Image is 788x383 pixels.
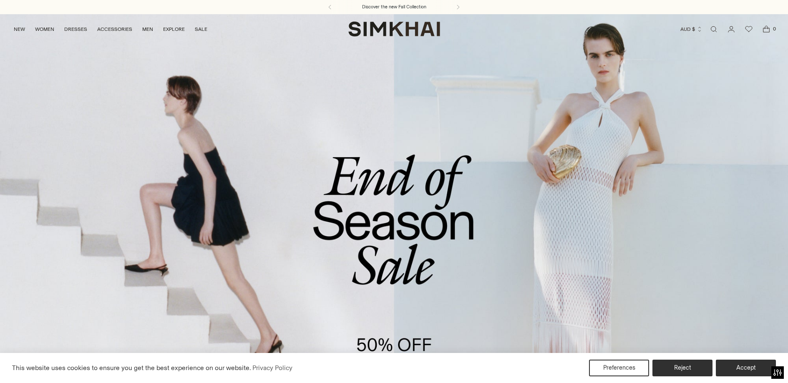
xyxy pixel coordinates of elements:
[705,21,722,38] a: Open search modal
[35,20,54,38] a: WOMEN
[12,364,251,372] span: This website uses cookies to ensure you get the best experience on our website.
[14,20,25,38] a: NEW
[251,362,294,374] a: Privacy Policy (opens in a new tab)
[758,21,775,38] a: Open cart modal
[746,344,780,375] iframe: Gorgias live chat messenger
[652,360,712,376] button: Reject
[97,20,132,38] a: ACCESSORIES
[680,20,702,38] button: AUD $
[195,20,207,38] a: SALE
[64,20,87,38] a: DRESSES
[589,360,649,376] button: Preferences
[163,20,185,38] a: EXPLORE
[740,21,757,38] a: Wishlist
[142,20,153,38] a: MEN
[362,4,426,10] a: Discover the new Fall Collection
[770,25,778,33] span: 0
[716,360,776,376] button: Accept
[348,21,440,37] a: SIMKHAI
[723,21,740,38] a: Go to the account page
